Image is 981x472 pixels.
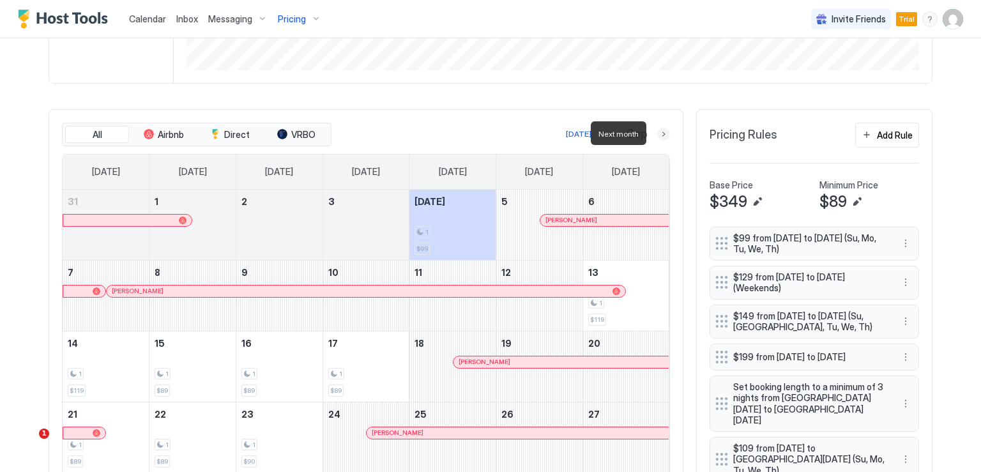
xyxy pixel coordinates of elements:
[252,441,255,449] span: 1
[599,299,602,307] span: 1
[328,267,338,278] span: 10
[158,129,184,141] span: Airbnb
[323,261,409,284] a: September 10, 2025
[166,155,220,189] a: Monday
[132,126,195,144] button: Airbnb
[155,267,160,278] span: 8
[62,123,331,147] div: tab-group
[328,409,340,420] span: 24
[149,402,236,426] a: September 22, 2025
[545,216,597,224] span: [PERSON_NAME]
[236,331,323,355] a: September 16, 2025
[733,310,885,333] span: $149 from [DATE] to [DATE] (Su, [GEOGRAPHIC_DATA], Tu, We, Th)
[409,261,496,284] a: September 11, 2025
[943,9,963,29] div: User profile
[241,196,247,207] span: 2
[832,13,886,25] span: Invite Friends
[409,190,496,213] a: September 4, 2025
[898,396,913,411] button: More options
[496,331,582,355] a: September 19, 2025
[898,275,913,290] button: More options
[236,261,323,284] a: September 9, 2025
[224,129,250,141] span: Direct
[352,166,380,178] span: [DATE]
[112,287,620,295] div: [PERSON_NAME]
[18,10,114,29] div: Host Tools Logo
[898,349,913,365] div: menu
[501,409,513,420] span: 26
[323,260,409,331] td: September 10, 2025
[409,402,496,426] a: September 25, 2025
[68,409,77,420] span: 21
[149,190,236,213] a: September 1, 2025
[176,12,198,26] a: Inbox
[79,441,82,449] span: 1
[849,194,865,209] button: Edit
[63,261,149,284] a: September 7, 2025
[733,351,885,363] span: $199 from [DATE] to [DATE]
[898,349,913,365] button: More options
[156,457,168,466] span: $89
[236,331,323,402] td: September 16, 2025
[426,155,480,189] a: Thursday
[459,358,510,366] span: [PERSON_NAME]
[583,261,669,284] a: September 13, 2025
[899,13,915,25] span: Trial
[414,338,424,349] span: 18
[898,236,913,251] div: menu
[63,260,149,331] td: September 7, 2025
[922,11,938,27] div: menu
[149,331,236,355] a: September 15, 2025
[13,429,43,459] iframe: Intercom live chat
[588,196,595,207] span: 6
[409,260,496,331] td: September 11, 2025
[496,260,583,331] td: September 12, 2025
[898,314,913,329] button: More options
[149,260,236,331] td: September 8, 2025
[588,409,600,420] span: 27
[328,196,335,207] span: 3
[165,441,169,449] span: 1
[372,429,663,437] div: [PERSON_NAME]
[710,192,747,211] span: $349
[414,267,422,278] span: 11
[252,155,306,189] a: Tuesday
[409,190,496,261] td: September 4, 2025
[710,128,777,142] span: Pricing Rules
[243,386,255,395] span: $89
[236,190,323,213] a: September 2, 2025
[416,245,428,253] span: $99
[414,196,445,207] span: [DATE]
[496,261,582,284] a: September 12, 2025
[583,402,669,426] a: September 27, 2025
[179,166,207,178] span: [DATE]
[583,190,669,213] a: September 6, 2025
[70,386,84,395] span: $119
[409,331,496,402] td: September 18, 2025
[425,228,429,236] span: 1
[710,179,753,191] span: Base Price
[155,409,166,420] span: 22
[252,370,255,378] span: 1
[657,128,670,141] button: Next month
[63,402,149,426] a: September 21, 2025
[149,331,236,402] td: September 15, 2025
[149,261,236,284] a: September 8, 2025
[496,331,583,402] td: September 19, 2025
[339,155,393,189] a: Wednesday
[63,331,149,355] a: September 14, 2025
[92,166,120,178] span: [DATE]
[409,331,496,355] a: September 18, 2025
[855,123,919,148] button: Add Rule
[155,196,158,207] span: 1
[372,429,423,437] span: [PERSON_NAME]
[898,236,913,251] button: More options
[68,267,73,278] span: 7
[501,338,512,349] span: 19
[198,126,262,144] button: Direct
[149,190,236,261] td: September 1, 2025
[733,271,885,294] span: $129 from [DATE] to [DATE] (Weekends)
[63,331,149,402] td: September 14, 2025
[63,190,149,213] a: August 31, 2025
[733,232,885,255] span: $99 from [DATE] to [DATE] (Su, Mo, Tu, We, Th)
